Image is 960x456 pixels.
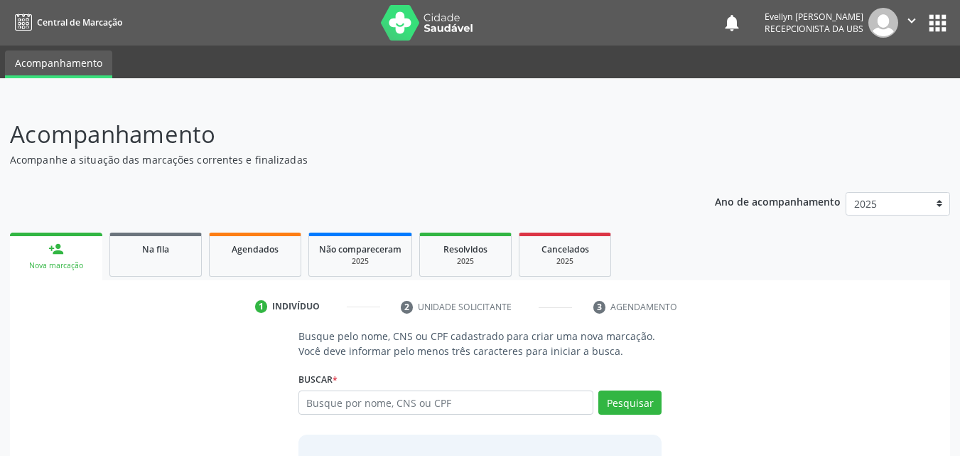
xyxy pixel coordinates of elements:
span: Central de Marcação [37,16,122,28]
div: 2025 [319,256,401,267]
p: Ano de acompanhamento [715,192,841,210]
p: Acompanhe a situação das marcações correntes e finalizadas [10,152,668,167]
div: Indivíduo [272,300,320,313]
div: 2025 [430,256,501,267]
a: Central de Marcação [10,11,122,34]
span: Recepcionista da UBS [765,23,863,35]
span: Não compareceram [319,243,401,255]
div: Nova marcação [20,260,92,271]
p: Busque pelo nome, CNS ou CPF cadastrado para criar uma nova marcação. Você deve informar pelo men... [298,329,662,359]
button: apps [925,11,950,36]
div: person_add [48,241,64,257]
span: Agendados [232,243,279,255]
i:  [904,13,919,28]
span: Na fila [142,243,169,255]
input: Busque por nome, CNS ou CPF [298,391,594,415]
div: 2025 [529,256,600,267]
img: img [868,8,898,38]
button: notifications [722,13,742,33]
div: Evellyn [PERSON_NAME] [765,11,863,23]
label: Buscar [298,368,338,391]
span: Cancelados [541,243,589,255]
button: Pesquisar [598,391,662,415]
button:  [898,8,925,38]
p: Acompanhamento [10,117,668,152]
span: Resolvidos [443,243,487,255]
a: Acompanhamento [5,51,112,78]
div: 1 [255,300,268,313]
